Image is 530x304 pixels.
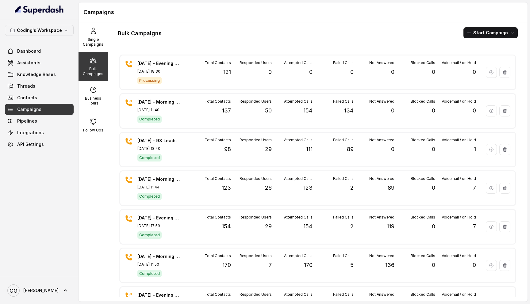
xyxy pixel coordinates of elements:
p: 2 [350,184,354,192]
p: [DATE] 11:40 [137,108,180,112]
p: Attempted Calls [284,292,313,297]
p: 154 [303,106,313,115]
a: [PERSON_NAME] [5,282,74,299]
p: Blocked Calls [411,99,435,104]
p: Blocked Calls [411,60,435,65]
p: Responded Users [240,215,272,220]
p: [DATE] - Morning campaign - 170 [137,253,180,260]
p: Total Contacts [205,99,231,104]
p: Single Campaigns [81,37,105,47]
p: Business Hours [81,96,105,106]
span: Contacts [17,95,37,101]
span: Assistants [17,60,40,66]
p: 0 [268,68,272,76]
span: Dashboard [17,48,41,54]
p: Coding's Workspace [17,27,62,34]
p: 0 [432,184,435,192]
h1: Campaigns [83,7,523,17]
p: 123 [303,184,313,192]
p: 0 [432,106,435,115]
p: Blocked Calls [411,292,435,297]
p: Blocked Calls [411,138,435,142]
p: Failed Calls [333,138,354,142]
span: Knowledge Bases [17,71,56,78]
p: Total Contacts [205,138,231,142]
span: Pipelines [17,118,37,124]
p: 0 [432,261,435,269]
p: Attempted Calls [284,215,313,220]
p: 7 [473,184,476,192]
p: 7 [473,222,476,231]
a: Integrations [5,127,74,138]
p: 137 [222,106,231,115]
p: 136 [385,261,394,269]
p: [DATE] 11:44 [137,185,180,190]
p: 0 [350,68,354,76]
p: [DATE] 17:59 [137,223,180,228]
p: Total Contacts [205,176,231,181]
p: Total Contacts [205,215,231,220]
p: Not Answered [369,176,394,181]
p: Responded Users [240,60,272,65]
p: 89 [347,145,354,154]
button: Start Campaign [463,27,518,38]
p: 0 [309,68,313,76]
p: [DATE] - Morning 123 [137,176,180,182]
p: Voicemail / on Hold [442,176,476,181]
p: Total Contacts [205,253,231,258]
p: Not Answered [369,60,394,65]
p: 0 [391,145,394,154]
p: Responded Users [240,292,272,297]
p: 1 [474,145,476,154]
p: 0 [473,261,476,269]
p: 0 [432,145,435,154]
p: 154 [303,222,313,231]
p: 29 [265,222,272,231]
p: 134 [344,106,354,115]
img: light.svg [15,5,64,15]
p: Voicemail / on Hold [442,138,476,142]
span: Completed [137,193,162,200]
button: Coding's Workspace [5,25,74,36]
span: Threads [17,83,35,89]
p: Bulk Campaigns [81,66,105,76]
p: 170 [304,261,313,269]
p: [DATE] - 98 Leads [137,138,180,144]
p: Follow Ups [83,128,103,133]
p: Blocked Calls [411,215,435,220]
p: 0 [391,106,394,115]
p: [DATE] - Evening - 178 [137,292,180,298]
p: Voicemail / on Hold [442,215,476,220]
a: Assistants [5,57,74,68]
p: Failed Calls [333,292,354,297]
p: Voicemail / on Hold [442,253,476,258]
p: 0 [473,68,476,76]
p: Responded Users [240,138,272,142]
p: Voicemail / on Hold [442,60,476,65]
span: Completed [137,270,162,277]
text: CG [10,287,17,294]
p: 5 [350,261,354,269]
p: 121 [223,68,231,76]
p: Attempted Calls [284,99,313,104]
span: Completed [137,154,162,161]
span: Completed [137,116,162,123]
p: Responded Users [240,176,272,181]
p: 2 [350,222,354,231]
p: Not Answered [369,253,394,258]
p: Voicemail / on Hold [442,99,476,104]
p: Voicemail / on Hold [442,292,476,297]
p: Failed Calls [333,60,354,65]
p: 26 [265,184,272,192]
p: Failed Calls [333,99,354,104]
p: 50 [265,106,272,115]
p: 0 [391,68,394,76]
span: Processing [137,77,162,84]
span: API Settings [17,141,44,147]
p: 0 [432,68,435,76]
p: Failed Calls [333,176,354,181]
a: Contacts [5,92,74,103]
a: Pipelines [5,116,74,127]
p: Attempted Calls [284,253,313,258]
p: 89 [388,184,394,192]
